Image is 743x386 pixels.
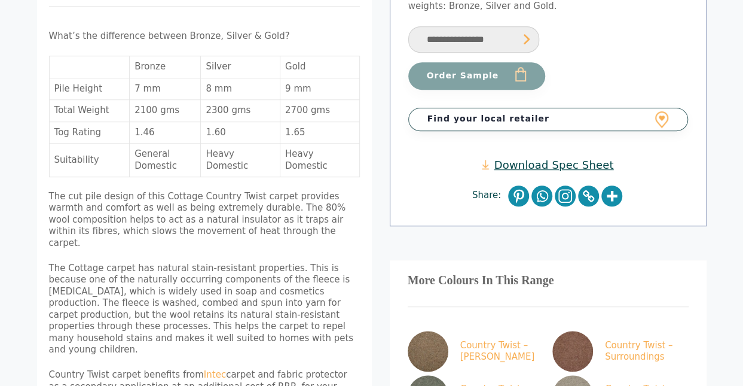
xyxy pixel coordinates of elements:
[49,31,360,42] p: What’s the difference between Bronze, Silver & Gold?
[50,122,130,144] td: Tog Rating
[201,100,280,122] td: 2300 gms
[555,186,576,206] a: Instagram
[482,158,613,172] a: Download Spec Sheet
[601,186,622,206] a: More
[50,144,130,177] td: Suitability
[201,122,280,144] td: 1.60
[408,62,545,90] button: Order Sample
[472,190,507,202] span: Share:
[408,331,539,372] a: Country Twist – [PERSON_NAME]
[280,100,360,122] td: 2700 gms
[50,78,130,101] td: Pile Height
[280,122,360,144] td: 1.65
[201,144,280,177] td: Heavy Domestic
[578,186,599,206] a: Copy Link
[531,186,552,206] a: Whatsapp
[49,263,354,355] span: The Cottage carpet has natural stain-resistant properties. This is because one of the naturally o...
[408,331,448,372] img: Craven Bracken
[130,100,201,122] td: 2100 gms
[204,369,226,380] a: Intec
[130,122,201,144] td: 1.46
[130,56,201,78] td: Bronze
[280,144,360,177] td: Heavy Domestic
[201,78,280,101] td: 8 mm
[130,78,201,101] td: 7 mm
[50,100,130,122] td: Total Weight
[508,186,529,206] a: Pinterest
[408,278,689,283] h3: More Colours In This Range
[552,331,684,372] a: Country Twist – Surroundings
[408,108,688,130] a: Find your local retailer
[130,144,201,177] td: General Domestic
[280,78,360,101] td: 9 mm
[280,56,360,78] td: Gold
[49,191,346,248] span: The cut pile design of this Cottage Country Twist carpet provides warmth and comfort as well as b...
[201,56,280,78] td: Silver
